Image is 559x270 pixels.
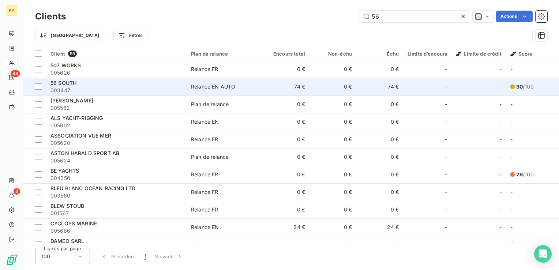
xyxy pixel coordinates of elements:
[50,87,182,94] span: 003447
[191,171,218,178] div: Relance FR
[445,224,447,231] span: -
[356,201,403,218] td: 0 €
[356,78,403,95] td: 74 €
[191,83,235,90] div: Relance EN AUTO
[267,51,305,57] div: Encours total
[309,183,356,201] td: 0 €
[50,157,182,164] span: 005624
[356,95,403,113] td: 0 €
[263,95,309,113] td: 0 €
[445,206,447,213] span: -
[50,227,182,235] span: 005666
[50,132,111,139] span: ASSOCIATION VUE MER
[263,218,309,236] td: 24 €
[510,119,513,125] span: -
[445,171,447,178] span: -
[50,203,85,209] span: BLEW STOUB
[263,166,309,183] td: 0 €
[510,136,513,142] span: -
[140,249,151,264] button: 1
[499,241,502,248] span: -
[309,60,356,78] td: 0 €
[499,188,502,196] span: -
[50,62,81,68] span: 507 WORKS
[445,153,447,161] span: -
[191,188,218,196] div: Relance FR
[50,175,182,182] span: 004256
[309,201,356,218] td: 0 €
[50,210,182,217] span: 001567
[191,136,218,143] div: Relance FR
[516,241,523,248] span: 48
[516,83,534,90] span: /100
[499,224,502,231] span: -
[499,136,502,143] span: -
[263,236,309,254] td: 0 €
[445,136,447,143] span: -
[516,241,534,248] span: /100
[50,220,97,226] span: CYCLOPS MARINE
[356,183,403,201] td: 0 €
[191,65,218,73] div: Relance FR
[309,148,356,166] td: 0 €
[309,131,356,148] td: 0 €
[35,10,66,23] h3: Clients
[356,148,403,166] td: 0 €
[96,249,140,264] button: Précédent
[510,206,513,213] span: -
[50,150,119,156] span: ASTON HARALD SPORT AB
[516,171,523,177] span: 29
[263,201,309,218] td: 0 €
[408,51,447,57] div: Limite d’encours
[145,253,146,260] span: 1
[14,188,20,195] span: 8
[309,166,356,183] td: 0 €
[191,153,229,161] div: Plan de relance
[356,218,403,236] td: 24 €
[50,97,93,104] span: [PERSON_NAME]
[510,189,513,195] span: -
[50,168,79,174] span: BE YACHTS
[360,11,470,22] input: Rechercher
[356,131,403,148] td: 0 €
[50,69,182,76] span: 005626
[356,113,403,131] td: 0 €
[50,192,182,199] span: 003560
[499,83,502,90] span: -
[309,218,356,236] td: 0 €
[41,253,50,260] span: 100
[510,66,513,72] span: -
[499,171,502,178] span: -
[50,122,182,129] span: 005602
[499,65,502,73] span: -
[191,101,229,108] div: Plan de relance
[68,50,77,57] span: 55
[263,148,309,166] td: 0 €
[356,236,403,254] td: 0 €
[516,171,534,178] span: /100
[309,95,356,113] td: 0 €
[191,241,229,248] div: Plan de relance
[445,188,447,196] span: -
[456,51,501,57] span: Limite de crédit
[50,115,103,121] span: ALS YACHT-RIGGING
[534,245,552,263] div: Open Intercom Messenger
[50,104,182,112] span: 005562
[191,224,219,231] div: Relance EN
[11,70,20,77] span: 88
[309,113,356,131] td: 0 €
[445,83,447,90] span: -
[50,185,135,191] span: BLEU BLANC OCEAN RACING LTD
[35,30,104,41] button: [GEOGRAPHIC_DATA]
[113,30,147,41] button: Filtrer
[191,206,218,213] div: Relance FR
[50,139,182,147] span: 005620
[499,118,502,125] span: -
[6,4,18,16] div: KA
[445,101,447,108] span: -
[510,101,513,107] span: -
[510,224,513,230] span: -
[445,65,447,73] span: -
[50,80,76,86] span: 56 SOUTH
[50,238,85,244] span: DAMEO SARL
